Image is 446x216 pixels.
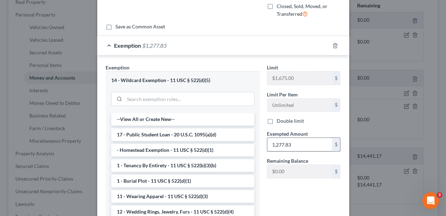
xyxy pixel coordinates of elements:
[106,65,129,70] span: Exemption
[142,42,167,49] span: $1,277.83
[111,113,254,126] li: --View All or Create New--
[111,77,254,84] div: 14 - Wildcard Exemption - 11 USC § 522(d)(5)
[114,42,141,49] span: Exemption
[111,159,254,172] li: 1 - Tenancy By Entirety - 11 USC § 522(b)(3)(b)
[277,3,327,17] span: Closed, Sold, Moved, or Transferred
[332,138,340,151] div: $
[332,72,340,85] div: $
[267,138,332,151] input: 0.00
[267,99,332,112] input: --
[267,65,278,70] span: Limit
[111,128,254,141] li: 17 - Public Student Loan - 20 U.S.C. 1095(a)(d)
[267,91,298,98] label: Limit Per Item
[332,165,340,178] div: $
[111,190,254,203] li: 11 - Wearing Apparel - 11 USC § 522(d)(3)
[422,192,439,209] iframe: Intercom live chat
[125,92,254,106] input: Search exemption rules...
[111,175,254,187] li: 1 - Burial Plot - 11 USC § 522(d)(1)
[332,99,340,112] div: $
[267,157,308,164] label: Remaining Balance
[115,23,165,30] label: Save as Common Asset
[437,192,442,198] span: 3
[111,144,254,156] li: - Homestead Exemption - 11 USC § 522(d)(1)
[267,131,308,137] span: Exempted Amount
[277,117,304,124] label: Double limit
[267,165,332,178] input: --
[267,72,332,85] input: --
